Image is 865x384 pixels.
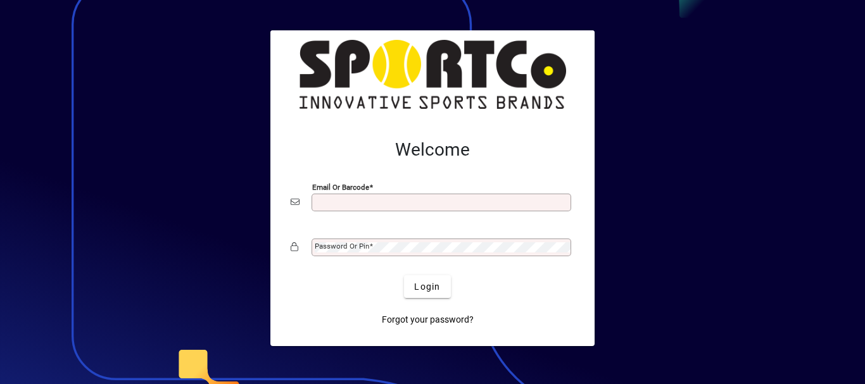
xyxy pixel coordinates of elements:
span: Login [414,280,440,294]
span: Forgot your password? [382,313,474,326]
button: Login [404,275,450,298]
a: Forgot your password? [377,308,479,331]
mat-label: Email or Barcode [312,183,369,192]
h2: Welcome [291,139,574,161]
mat-label: Password or Pin [315,242,369,251]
